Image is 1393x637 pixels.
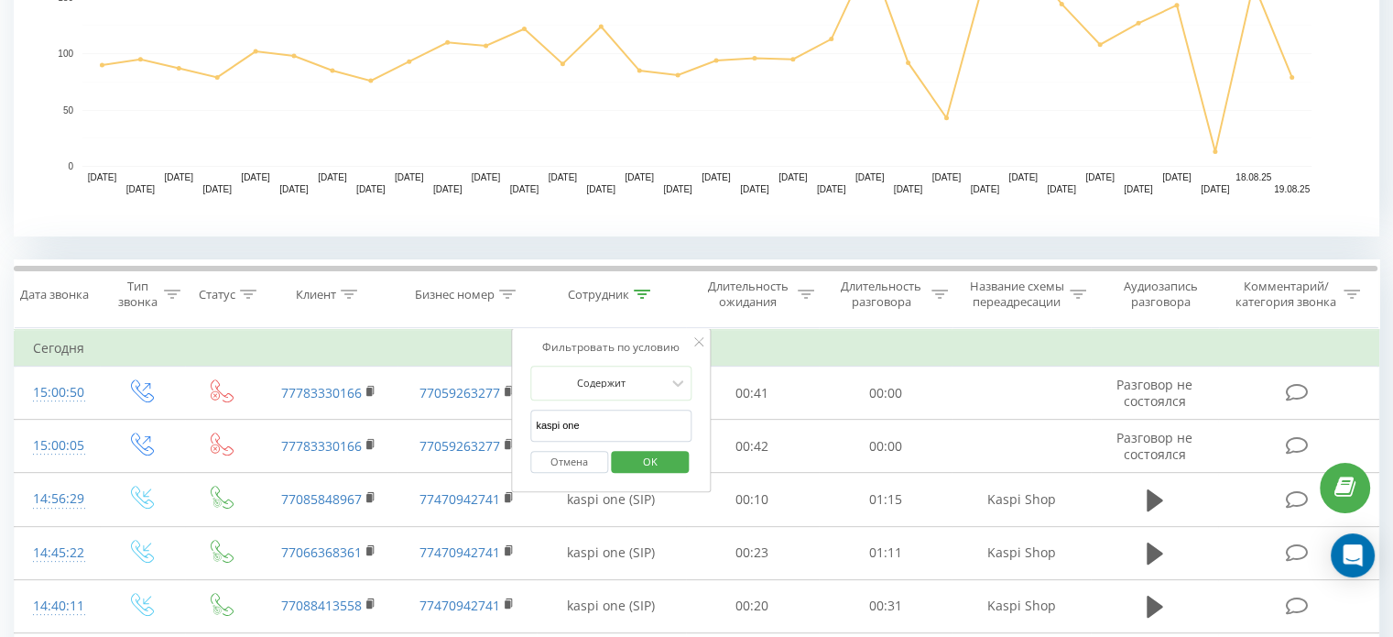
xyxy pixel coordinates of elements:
[952,579,1090,632] td: Kaspi Shop
[686,473,819,526] td: 00:10
[33,375,82,411] div: 15:00:50
[819,367,952,420] td: 00:00
[165,172,194,182] text: [DATE]
[819,579,952,632] td: 00:31
[419,597,500,614] a: 77470942741
[894,184,923,194] text: [DATE]
[1201,184,1230,194] text: [DATE]
[68,161,73,171] text: 0
[740,184,769,194] text: [DATE]
[1047,184,1076,194] text: [DATE]
[1116,429,1192,463] span: Разговор не состоялся
[202,184,232,194] text: [DATE]
[356,184,386,194] text: [DATE]
[702,279,794,310] div: Длительность ожидания
[281,437,362,455] a: 77783330166
[819,473,952,526] td: 01:15
[686,420,819,473] td: 00:42
[433,184,463,194] text: [DATE]
[419,544,500,561] a: 77470942741
[952,473,1090,526] td: Kaspi Shop
[1232,279,1339,310] div: Комментарий/категория звонка
[281,490,362,508] a: 77085848967
[472,172,501,182] text: [DATE]
[15,330,1379,367] td: Сегодня
[115,279,158,310] div: Тип звонка
[1124,184,1153,194] text: [DATE]
[530,338,691,357] div: Фильтровать по условию
[663,184,692,194] text: [DATE]
[318,172,347,182] text: [DATE]
[1235,172,1271,182] text: 18.08.25
[819,420,952,473] td: 00:00
[932,172,962,182] text: [DATE]
[568,287,629,302] div: Сотрудник
[419,384,500,401] a: 77059263277
[33,428,82,464] div: 15:00:05
[63,105,74,115] text: 50
[835,279,927,310] div: Длительность разговора
[20,287,89,302] div: Дата звонка
[296,287,336,302] div: Клиент
[415,287,495,302] div: Бизнес номер
[58,49,73,59] text: 100
[281,384,362,401] a: 77783330166
[625,172,654,182] text: [DATE]
[537,473,686,526] td: kaspi one (SIP)
[1331,533,1375,577] div: Open Intercom Messenger
[530,410,691,442] input: Введите значение
[686,579,819,632] td: 00:20
[281,544,362,561] a: 77066368361
[686,526,819,579] td: 00:23
[625,447,676,476] span: OK
[537,579,686,632] td: kaspi one (SIP)
[1085,172,1115,182] text: [DATE]
[819,526,952,579] td: 01:11
[281,597,362,614] a: 77088413558
[549,172,578,182] text: [DATE]
[969,279,1065,310] div: Название схемы переадресации
[88,172,117,182] text: [DATE]
[778,172,808,182] text: [DATE]
[126,184,156,194] text: [DATE]
[586,184,615,194] text: [DATE]
[279,184,309,194] text: [DATE]
[971,184,1000,194] text: [DATE]
[510,184,539,194] text: [DATE]
[33,588,82,624] div: 14:40:11
[537,526,686,579] td: kaspi one (SIP)
[1107,279,1214,310] div: Аудиозапись разговора
[419,490,500,508] a: 77470942741
[241,172,270,182] text: [DATE]
[817,184,846,194] text: [DATE]
[199,287,235,302] div: Статус
[855,172,885,182] text: [DATE]
[419,437,500,455] a: 77059263277
[702,172,731,182] text: [DATE]
[686,367,819,420] td: 00:41
[1162,172,1192,182] text: [DATE]
[1008,172,1038,182] text: [DATE]
[1274,184,1310,194] text: 19.08.25
[952,526,1090,579] td: Kaspi Shop
[611,451,689,474] button: OK
[1116,376,1192,410] span: Разговор не состоялся
[33,535,82,571] div: 14:45:22
[530,451,608,474] button: Отмена
[33,481,82,517] div: 14:56:29
[395,172,424,182] text: [DATE]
